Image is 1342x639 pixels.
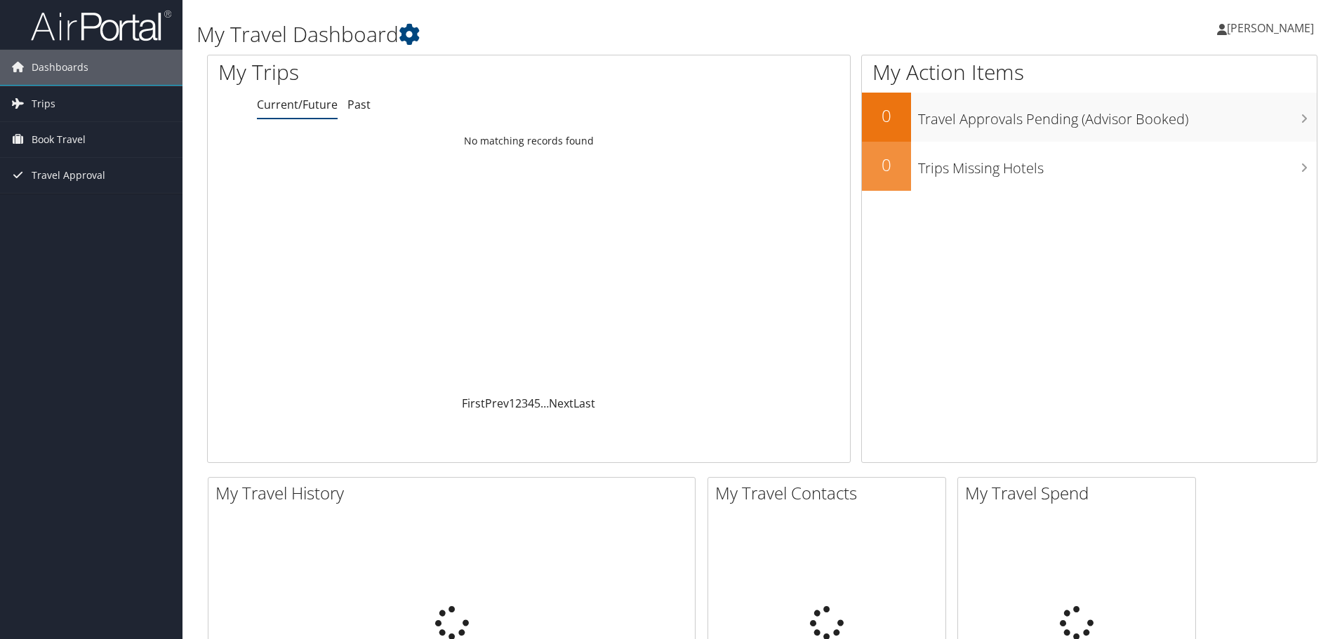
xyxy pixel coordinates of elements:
span: Travel Approval [32,158,105,193]
a: 3 [521,396,528,411]
a: Next [549,396,573,411]
span: Book Travel [32,122,86,157]
a: 5 [534,396,540,411]
a: Prev [485,396,509,411]
h2: My Travel Spend [965,481,1195,505]
span: Trips [32,86,55,121]
a: 1 [509,396,515,411]
h2: My Travel History [215,481,695,505]
h3: Travel Approvals Pending (Advisor Booked) [918,102,1317,129]
h2: 0 [862,153,911,177]
h2: 0 [862,104,911,128]
h1: My Travel Dashboard [197,20,951,49]
span: … [540,396,549,411]
h1: My Trips [218,58,572,87]
a: 0Trips Missing Hotels [862,142,1317,191]
a: [PERSON_NAME] [1217,7,1328,49]
h3: Trips Missing Hotels [918,152,1317,178]
span: Dashboards [32,50,88,85]
a: 4 [528,396,534,411]
td: No matching records found [208,128,850,154]
a: First [462,396,485,411]
a: 2 [515,396,521,411]
a: Past [347,97,371,112]
h2: My Travel Contacts [715,481,945,505]
h1: My Action Items [862,58,1317,87]
img: airportal-logo.png [31,9,171,42]
a: Current/Future [257,97,338,112]
a: Last [573,396,595,411]
a: 0Travel Approvals Pending (Advisor Booked) [862,93,1317,142]
span: [PERSON_NAME] [1227,20,1314,36]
